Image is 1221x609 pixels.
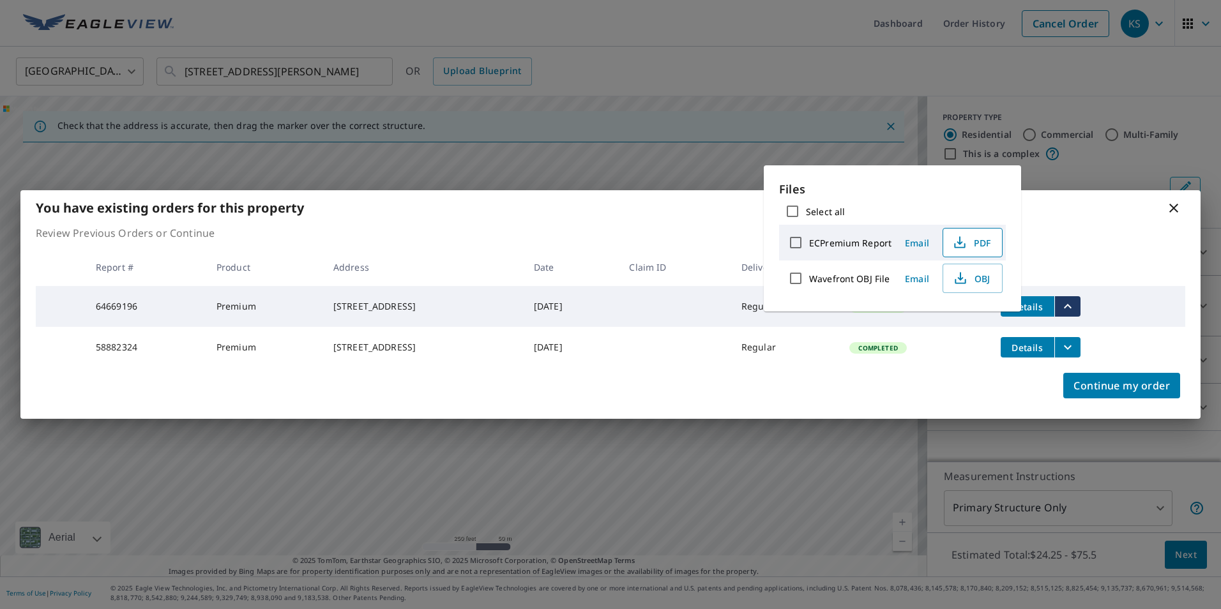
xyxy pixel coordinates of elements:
[1063,373,1180,398] button: Continue my order
[951,235,992,250] span: PDF
[1001,337,1054,357] button: detailsBtn-58882324
[323,248,524,286] th: Address
[36,225,1185,241] p: Review Previous Orders or Continue
[206,327,323,368] td: Premium
[86,248,206,286] th: Report #
[902,273,932,285] span: Email
[943,264,1003,293] button: OBJ
[1008,301,1047,313] span: Details
[897,269,937,289] button: Email
[943,228,1003,257] button: PDF
[1073,377,1170,395] span: Continue my order
[809,237,891,249] label: ECPremium Report
[206,286,323,327] td: Premium
[36,199,304,216] b: You have existing orders for this property
[1054,337,1081,357] button: filesDropdownBtn-58882324
[1001,296,1054,317] button: detailsBtn-64669196
[809,273,890,285] label: Wavefront OBJ File
[731,286,840,327] td: Regular
[731,248,840,286] th: Delivery
[333,300,513,313] div: [STREET_ADDRESS]
[333,341,513,354] div: [STREET_ADDRESS]
[86,286,206,327] td: 64669196
[524,327,619,368] td: [DATE]
[1008,342,1047,354] span: Details
[1054,296,1081,317] button: filesDropdownBtn-64669196
[779,181,1006,198] p: Files
[731,327,840,368] td: Regular
[206,248,323,286] th: Product
[806,206,845,218] label: Select all
[524,286,619,327] td: [DATE]
[951,271,992,286] span: OBJ
[897,233,937,253] button: Email
[524,248,619,286] th: Date
[851,343,905,352] span: Completed
[902,237,932,249] span: Email
[619,248,731,286] th: Claim ID
[86,327,206,368] td: 58882324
